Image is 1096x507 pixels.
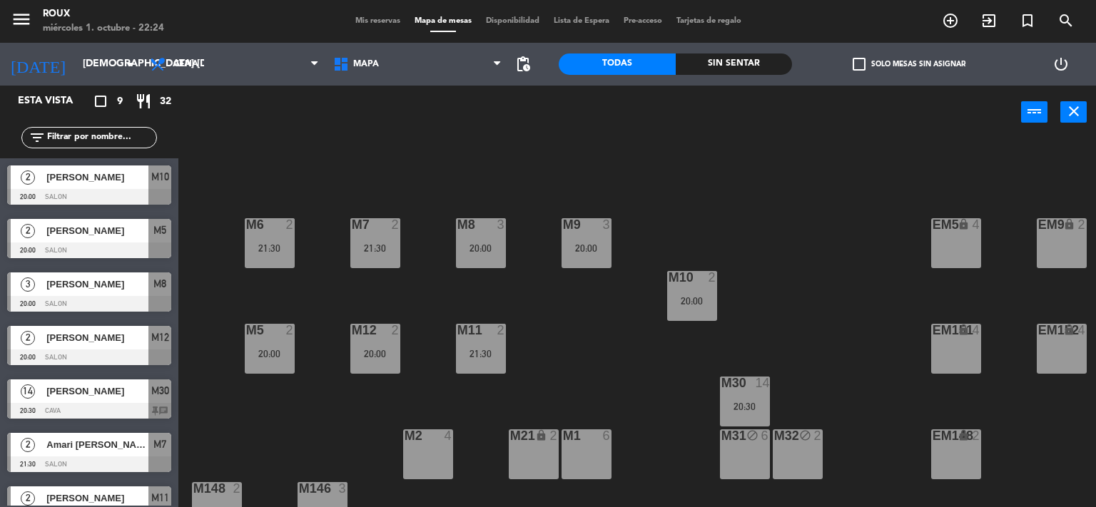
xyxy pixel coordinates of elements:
[11,9,32,35] button: menu
[135,93,152,110] i: restaurant
[11,9,32,30] i: menu
[46,130,156,145] input: Filtrar por nombre...
[667,296,717,306] div: 20:00
[173,59,198,69] span: Cena
[603,218,612,231] div: 3
[1038,324,1039,337] div: EM152
[46,491,148,506] span: [PERSON_NAME]
[535,429,547,441] i: lock
[616,17,669,25] span: Pre-acceso
[7,93,103,110] div: Esta vista
[958,218,970,230] i: lock
[709,271,717,284] div: 2
[1063,324,1075,336] i: lock
[942,12,959,29] i: add_circle_outline
[933,429,933,442] div: EM148
[456,349,506,359] div: 21:30
[559,53,676,75] div: Todas
[799,429,811,441] i: block
[1078,324,1087,337] div: 4
[339,482,347,495] div: 3
[562,243,612,253] div: 20:00
[151,382,169,399] span: M30
[43,7,164,21] div: Roux
[21,491,35,506] span: 2
[46,437,148,452] span: Amari [PERSON_NAME]
[497,324,506,337] div: 2
[445,429,453,442] div: 4
[497,218,506,231] div: 3
[21,224,35,238] span: 2
[46,170,148,185] span: [PERSON_NAME]
[92,93,109,110] i: crop_square
[1078,218,1087,231] div: 2
[720,401,770,411] div: 20:30
[510,429,511,442] div: M21
[21,384,35,399] span: 14
[407,17,479,25] span: Mapa de mesas
[1063,218,1075,230] i: lock
[21,277,35,292] span: 3
[348,17,407,25] span: Mis reservas
[1060,101,1087,123] button: close
[958,429,970,441] i: lock
[46,384,148,399] span: [PERSON_NAME]
[392,218,400,231] div: 2
[1052,56,1070,73] i: power_settings_new
[245,243,295,253] div: 21:30
[353,59,379,69] span: MAPA
[1057,12,1075,29] i: search
[21,331,35,345] span: 2
[29,129,46,146] i: filter_list
[550,429,559,442] div: 2
[233,482,242,495] div: 2
[746,429,758,441] i: block
[160,93,171,110] span: 32
[350,349,400,359] div: 20:00
[43,21,164,36] div: miércoles 1. octubre - 22:24
[1026,103,1043,120] i: power_input
[973,429,981,442] div: 2
[563,218,564,231] div: M9
[933,218,933,231] div: EM5
[392,324,400,337] div: 2
[153,275,166,292] span: M8
[117,93,123,110] span: 9
[774,429,775,442] div: M32
[514,56,532,73] span: pending_actions
[1019,12,1036,29] i: turned_in_not
[933,324,933,337] div: EM151
[246,324,247,337] div: M5
[122,56,139,73] i: arrow_drop_down
[1065,103,1082,120] i: close
[350,243,400,253] div: 21:30
[479,17,547,25] span: Disponibilidad
[151,168,169,185] span: M10
[299,482,300,495] div: M146
[21,170,35,185] span: 2
[246,218,247,231] div: M6
[405,429,405,442] div: M2
[286,218,295,231] div: 2
[456,243,506,253] div: 20:00
[853,58,866,71] span: check_box_outline_blank
[669,17,749,25] span: Tarjetas de regalo
[193,482,194,495] div: M148
[547,17,616,25] span: Lista de Espera
[151,489,169,506] span: M11
[153,436,166,453] span: M7
[721,377,722,389] div: M30
[245,349,295,359] div: 20:00
[46,330,148,345] span: [PERSON_NAME]
[46,223,148,238] span: [PERSON_NAME]
[761,429,770,442] div: 6
[46,277,148,292] span: [PERSON_NAME]
[980,12,998,29] i: exit_to_app
[457,218,458,231] div: M8
[286,324,295,337] div: 2
[603,429,612,442] div: 6
[457,324,458,337] div: M11
[1038,218,1039,231] div: EM9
